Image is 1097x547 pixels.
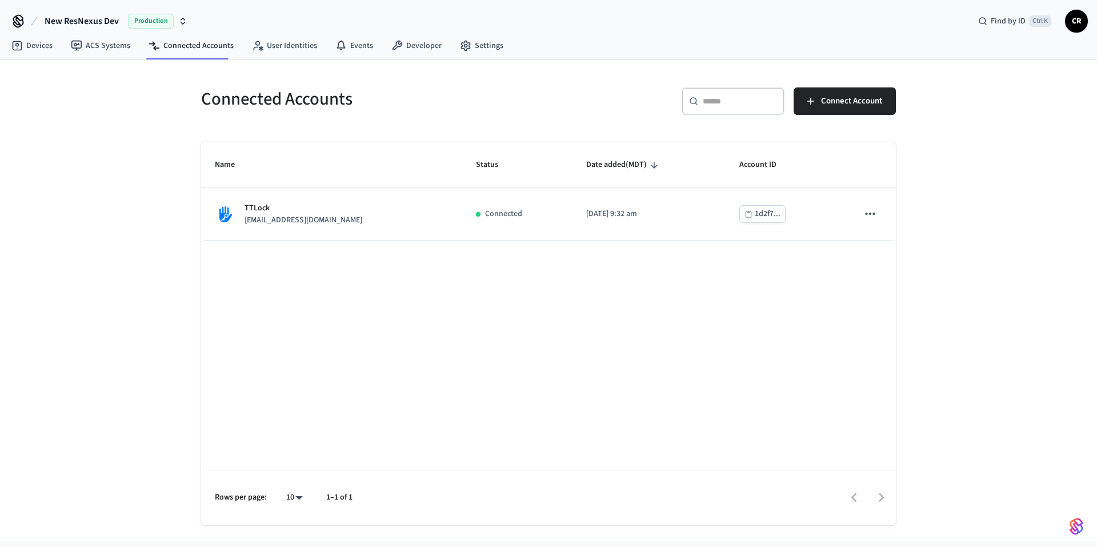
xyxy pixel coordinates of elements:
p: Connected [485,208,522,220]
table: sticky table [201,142,896,241]
span: Status [476,156,513,174]
a: Connected Accounts [139,35,243,56]
a: Developer [382,35,451,56]
span: Account ID [739,156,791,174]
h5: Connected Accounts [201,87,542,111]
p: 1–1 of 1 [326,492,353,504]
div: 10 [281,489,308,506]
span: Connect Account [821,94,882,109]
a: Settings [451,35,513,56]
span: New ResNexus Dev [45,14,119,28]
a: User Identities [243,35,326,56]
a: ACS Systems [62,35,139,56]
span: CR [1066,11,1087,31]
button: Connect Account [794,87,896,115]
p: TTLock [245,202,362,214]
button: 1d2f7... [739,205,786,223]
div: 1d2f7... [755,207,780,221]
span: Ctrl K [1029,15,1051,27]
p: [DATE] 9:32 am [586,208,712,220]
span: Date added(MDT) [586,156,662,174]
button: CR [1065,10,1088,33]
img: SeamLogoGradient.69752ec5.svg [1070,517,1083,536]
div: Find by IDCtrl K [969,11,1060,31]
a: Devices [2,35,62,56]
span: Find by ID [991,15,1026,27]
img: TTLock Logo, Square [215,204,235,225]
span: Production [128,14,174,29]
p: [EMAIL_ADDRESS][DOMAIN_NAME] [245,214,362,226]
span: Name [215,156,250,174]
p: Rows per page: [215,492,267,504]
a: Events [326,35,382,56]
